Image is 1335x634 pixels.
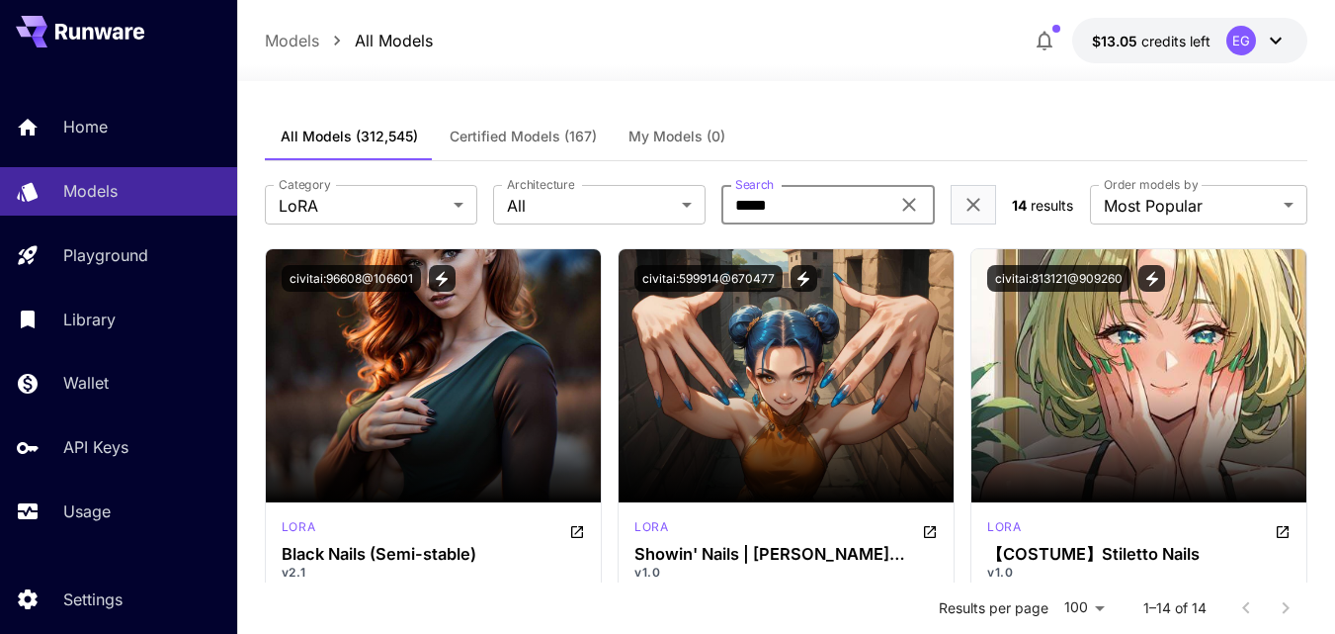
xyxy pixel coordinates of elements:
span: All Models (312,545) [281,128,418,145]
label: Architecture [507,176,574,193]
button: civitai:599914@670477 [634,265,783,292]
p: Results per page [939,598,1048,618]
p: v1.0 [634,564,938,582]
div: EG [1226,26,1256,55]
span: Most Popular [1104,194,1276,218]
button: Clear filters (1) [961,193,985,218]
label: Order models by [1104,176,1198,193]
div: Pony [987,518,1021,542]
p: Settings [63,588,123,611]
span: 14 [1012,197,1027,214]
p: Library [63,308,116,331]
h3: Black Nails (Semi-stable) [282,545,585,564]
button: civitai:813121@909260 [987,265,1130,292]
button: Open in CivitAI [1275,518,1291,542]
div: SD 1.5 [282,518,315,542]
div: Pony [634,518,668,542]
label: Category [279,176,331,193]
span: All [507,194,674,218]
p: v2.1 [282,564,585,582]
button: civitai:96608@106601 [282,265,421,292]
button: $13.04994EG [1072,18,1307,63]
p: Models [63,179,118,203]
h3: 【COSTUME】Stiletto Nails [987,545,1291,564]
label: Search [735,176,774,193]
p: lora [634,518,668,536]
button: View trigger words [429,265,456,292]
p: lora [987,518,1021,536]
p: Usage [63,499,111,523]
div: $13.04994 [1092,31,1210,51]
span: results [1031,197,1073,214]
div: 100 [1056,593,1112,622]
a: All Models [355,29,433,52]
span: Certified Models (167) [450,128,597,145]
button: Open in CivitAI [922,518,938,542]
div: Showin' Nails | Megan Thee Stallion Pose PONY XL [634,545,938,564]
p: lora [282,518,315,536]
p: Wallet [63,371,109,395]
button: Open in CivitAI [569,518,585,542]
span: credits left [1141,33,1210,49]
h3: Showin' Nails | [PERSON_NAME] Stallion Pose PONY XL [634,545,938,564]
p: v1.0 [987,564,1291,582]
p: API Keys [63,435,128,459]
p: Home [63,115,108,138]
nav: breadcrumb [265,29,433,52]
button: View trigger words [1138,265,1165,292]
button: View trigger words [791,265,817,292]
a: Models [265,29,319,52]
span: LoRA [279,194,446,218]
span: My Models (0) [628,128,725,145]
p: Playground [63,243,148,267]
span: $13.05 [1092,33,1141,49]
p: 1–14 of 14 [1143,598,1207,618]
